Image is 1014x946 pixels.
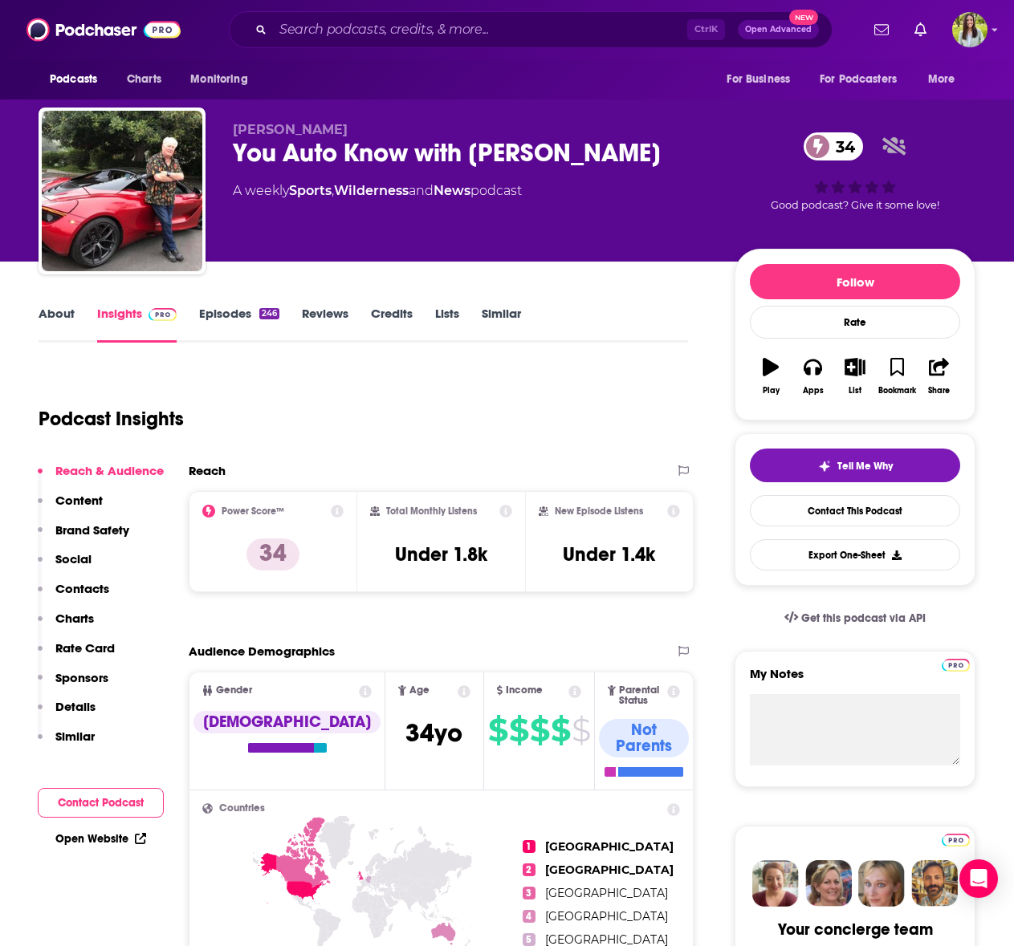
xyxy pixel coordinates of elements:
span: Good podcast? Give it some love! [771,199,939,211]
h3: Under 1.8k [395,542,487,566]
a: Contact This Podcast [750,495,960,526]
input: Search podcasts, credits, & more... [273,17,687,43]
span: 2 [523,863,536,876]
span: , [332,183,334,198]
p: Sponsors [55,670,108,685]
img: Podchaser Pro [942,659,970,672]
p: 34 [246,538,299,570]
div: Share [928,386,950,396]
span: $ [530,717,549,743]
a: Pro website [942,656,970,672]
button: Content [38,493,103,522]
p: Similar [55,729,95,744]
label: My Notes [750,666,960,694]
a: Show notifications dropdown [868,16,895,43]
img: Podchaser - Follow, Share and Rate Podcasts [26,14,181,45]
span: 34 yo [405,717,462,749]
p: Contacts [55,581,109,596]
span: [PERSON_NAME] [233,122,348,137]
span: Countries [219,803,265,814]
button: Apps [792,347,833,405]
div: [DEMOGRAPHIC_DATA] [193,711,381,733]
p: Rate Card [55,640,115,656]
a: InsightsPodchaser Pro [97,306,177,343]
span: Open Advanced [745,26,812,34]
span: $ [488,717,507,743]
span: 34 [820,132,863,160]
img: User Profile [952,12,988,47]
span: For Business [727,68,790,91]
img: Podchaser Pro [942,834,970,847]
div: Apps [803,386,824,396]
span: $ [509,717,528,743]
button: open menu [179,64,268,95]
button: open menu [809,64,920,95]
h3: Under 1.4k [563,542,655,566]
p: Details [55,699,96,714]
div: List [849,386,861,396]
a: 34yo [405,726,462,746]
a: Show notifications dropdown [908,16,933,43]
a: Lists [435,306,459,343]
button: open menu [39,64,118,95]
span: 5 [523,933,536,946]
img: Podchaser Pro [149,308,177,321]
span: and [409,183,434,198]
button: Show profile menu [952,12,988,47]
span: 3 [523,887,536,899]
div: 246 [259,308,279,319]
div: Your concierge team [778,920,933,940]
a: [GEOGRAPHIC_DATA] [545,863,674,877]
h1: Podcast Insights [39,407,184,431]
h2: Power Score™ [222,505,284,517]
span: Gender [216,685,252,696]
button: Export One-Sheet [750,539,960,570]
button: open menu [715,64,810,95]
span: Monitoring [190,68,247,91]
div: Bookmark [878,386,916,396]
div: Search podcasts, credits, & more... [229,11,833,48]
button: Sponsors [38,670,108,700]
button: Follow [750,264,960,299]
button: List [834,347,876,405]
a: [GEOGRAPHIC_DATA] [545,909,668,924]
img: Sydney Profile [752,860,799,907]
a: [GEOGRAPHIC_DATA] [545,886,668,900]
a: Sports [289,183,332,198]
p: Charts [55,611,94,626]
a: Credits [371,306,413,343]
button: Details [38,699,96,729]
p: Reach & Audience [55,463,164,478]
h2: New Episode Listens [555,505,643,517]
button: Contact Podcast [38,788,164,818]
img: tell me why sparkle [818,460,831,473]
a: Charts [116,64,171,95]
a: [DEMOGRAPHIC_DATA] [193,711,381,753]
p: Content [55,493,103,508]
span: $ [551,717,570,743]
h2: Reach [189,463,226,478]
button: Rate Card [38,640,115,670]
h2: Audience Demographics [189,644,335,659]
a: Get this podcast via API [772,599,939,638]
a: 34 [804,132,863,160]
span: Podcasts [50,68,97,91]
span: Parental Status [619,685,665,706]
span: Ctrl K [687,19,725,40]
a: [GEOGRAPHIC_DATA] [545,839,674,854]
span: 4 [523,910,536,923]
span: New [789,10,818,25]
img: Jules Profile [858,860,905,907]
button: open menu [917,64,975,95]
a: Similar [482,306,521,343]
button: Brand Safety [38,522,129,552]
div: Open Intercom Messenger [959,859,998,898]
button: Play [750,347,792,405]
button: Social [38,551,92,581]
a: Reviews [302,306,348,343]
span: 1 [523,840,536,853]
div: Play [763,386,780,396]
a: Not Parents [599,719,689,777]
a: Open Website [55,832,146,846]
